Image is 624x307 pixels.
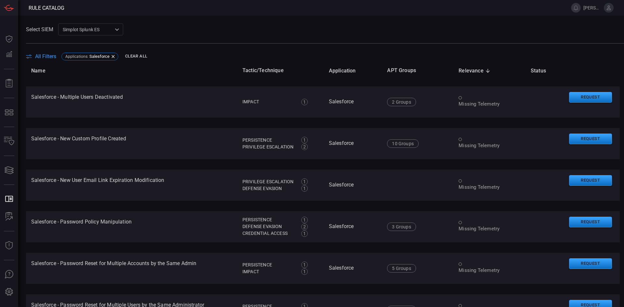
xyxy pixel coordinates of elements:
[387,223,416,231] div: 3 Groups
[1,47,17,62] button: Detections
[1,162,17,178] button: Cards
[301,262,308,268] div: 1
[301,217,308,223] div: 1
[569,134,612,144] button: Request
[569,92,612,103] button: Request
[459,184,520,191] div: Missing Telemetry
[324,128,382,159] td: Salesforce
[324,86,382,118] td: Salesforce
[1,238,17,253] button: Threat Intelligence
[242,223,294,230] div: Defense Evasion
[569,175,612,186] button: Request
[26,170,237,201] td: Salesforce - New User Email Link Expiration Modification
[242,262,294,268] div: Persistence
[301,230,308,237] div: 1
[1,31,17,47] button: Dashboard
[301,137,308,143] div: 1
[301,185,308,192] div: 1
[242,137,294,144] div: Persistence
[26,53,56,59] button: All Filters
[382,61,453,80] th: APT Groups
[35,53,56,59] span: All Filters
[242,98,294,105] div: Impact
[29,5,64,11] span: Rule Catalog
[242,185,294,192] div: Defense Evasion
[459,225,520,232] div: Missing Telemetry
[387,264,416,273] div: 5 Groups
[1,284,17,300] button: Preferences
[387,98,416,106] div: 2 Groups
[123,51,149,61] button: Clear All
[301,99,308,105] div: 1
[569,258,612,269] button: Request
[583,5,601,10] span: [PERSON_NAME].[PERSON_NAME]
[237,61,324,80] th: Tactic/Technique
[459,267,520,274] div: Missing Telemetry
[301,224,308,230] div: 2
[63,26,113,33] p: Simplot Splunk ES
[324,211,382,242] td: Salesforce
[1,191,17,207] button: Rule Catalog
[387,139,419,148] div: 10 Groups
[65,54,88,59] span: Applications :
[329,67,364,75] span: Application
[26,211,237,242] td: Salesforce - Password Policy Manipulation
[89,54,110,59] span: Salesforce
[459,67,492,75] span: Relevance
[1,105,17,120] button: MITRE - Detection Posture
[301,178,308,185] div: 1
[61,53,118,60] div: Applications:Salesforce
[242,230,294,237] div: Credential Access
[301,268,308,275] div: 1
[31,67,54,75] span: Name
[1,76,17,91] button: Reports
[26,26,53,32] label: Select SIEM
[301,144,308,150] div: 2
[459,101,520,108] div: Missing Telemetry
[26,253,237,284] td: Salesforce - Password Reset for Multiple Accounts by the Same Admin
[1,134,17,149] button: Inventory
[569,217,612,227] button: Request
[324,170,382,201] td: Salesforce
[531,67,554,75] span: Status
[1,209,17,224] button: ALERT ANALYSIS
[26,128,237,159] td: Salesforce - New Custom Profile Created
[1,267,17,282] button: Ask Us A Question
[242,144,294,150] div: Privilege Escalation
[242,268,294,275] div: Impact
[242,216,294,223] div: Persistence
[26,86,237,118] td: Salesforce - Multiple Users Deactivated
[324,253,382,284] td: Salesforce
[242,178,294,185] div: Privilege Escalation
[459,142,520,149] div: Missing Telemetry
